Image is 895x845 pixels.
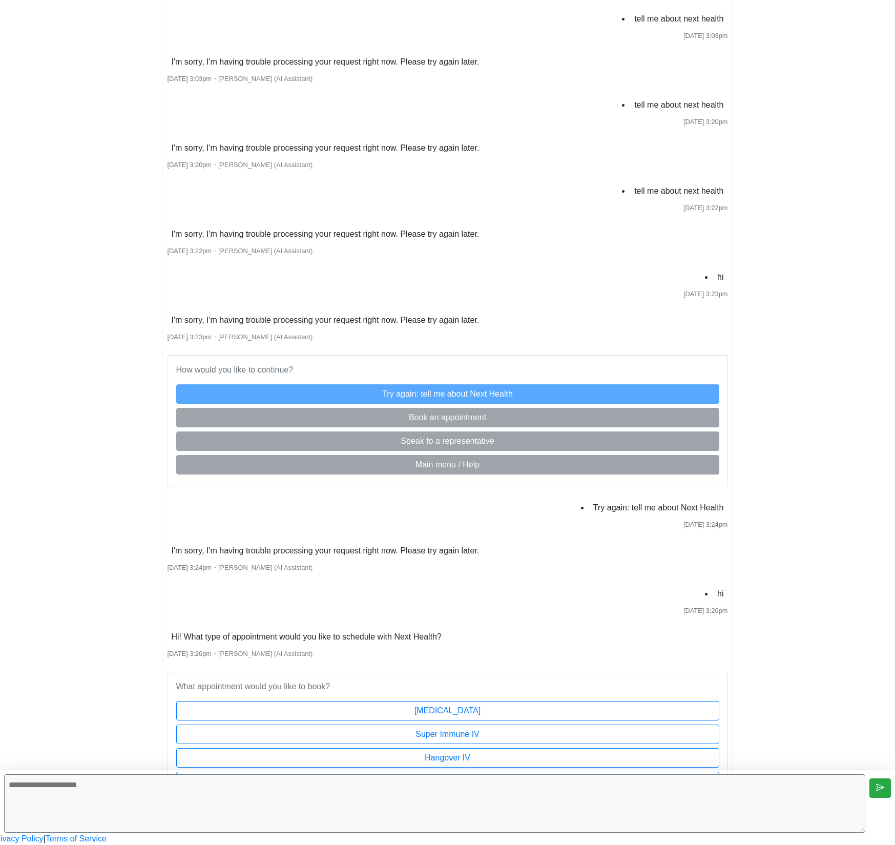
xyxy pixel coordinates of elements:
[168,312,484,328] li: I'm sorry, I'm having trouble processing your request right now. Please try again later.
[176,701,719,720] button: [MEDICAL_DATA]
[630,11,727,27] li: tell me about next health
[168,564,212,571] span: [DATE] 3:24pm
[168,564,313,571] small: ・
[683,32,728,39] span: [DATE] 3:03pm
[713,269,727,285] li: hi
[176,455,719,475] button: Main menu / Help
[168,629,446,645] li: Hi! What type of appointment would you like to schedule with Next Health?
[218,564,313,571] span: [PERSON_NAME] (AI Assistant)
[218,650,313,657] span: [PERSON_NAME] (AI Assistant)
[630,183,727,199] li: tell me about next health
[713,586,727,602] li: hi
[168,650,313,657] small: ・
[176,384,719,404] button: Try again: tell me about Next Health
[168,161,313,169] small: ・
[168,226,484,242] li: I'm sorry, I'm having trouble processing your request right now. Please try again later.
[168,75,212,83] span: [DATE] 3:03pm
[683,118,728,126] span: [DATE] 3:20pm
[218,333,313,341] span: [PERSON_NAME] (AI Assistant)
[168,333,212,341] span: [DATE] 3:23pm
[176,408,719,427] button: Book an appointment
[176,748,719,768] button: Hangover IV
[683,204,728,212] span: [DATE] 3:22pm
[630,97,727,113] li: tell me about next health
[168,650,212,657] span: [DATE] 3:26pm
[168,247,313,255] small: ・
[683,521,728,528] span: [DATE] 3:24pm
[168,54,484,70] li: I'm sorry, I'm having trouble processing your request right now. Please try again later.
[168,140,484,156] li: I'm sorry, I'm having trouble processing your request right now. Please try again later.
[168,75,313,83] small: ・
[168,333,313,341] small: ・
[176,725,719,744] button: Super Immune IV
[176,364,719,376] p: How would you like to continue?
[176,431,719,451] button: Speak to a representative
[168,247,212,255] span: [DATE] 3:22pm
[168,543,484,559] li: I'm sorry, I'm having trouble processing your request right now. Please try again later.
[218,247,313,255] span: [PERSON_NAME] (AI Assistant)
[218,161,313,169] span: [PERSON_NAME] (AI Assistant)
[589,500,728,516] li: Try again: tell me about Next Health
[683,607,728,614] span: [DATE] 3:26pm
[218,75,313,83] span: [PERSON_NAME] (AI Assistant)
[176,681,719,693] p: What appointment would you like to book?
[168,161,212,169] span: [DATE] 3:20pm
[683,290,728,298] span: [DATE] 3:23pm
